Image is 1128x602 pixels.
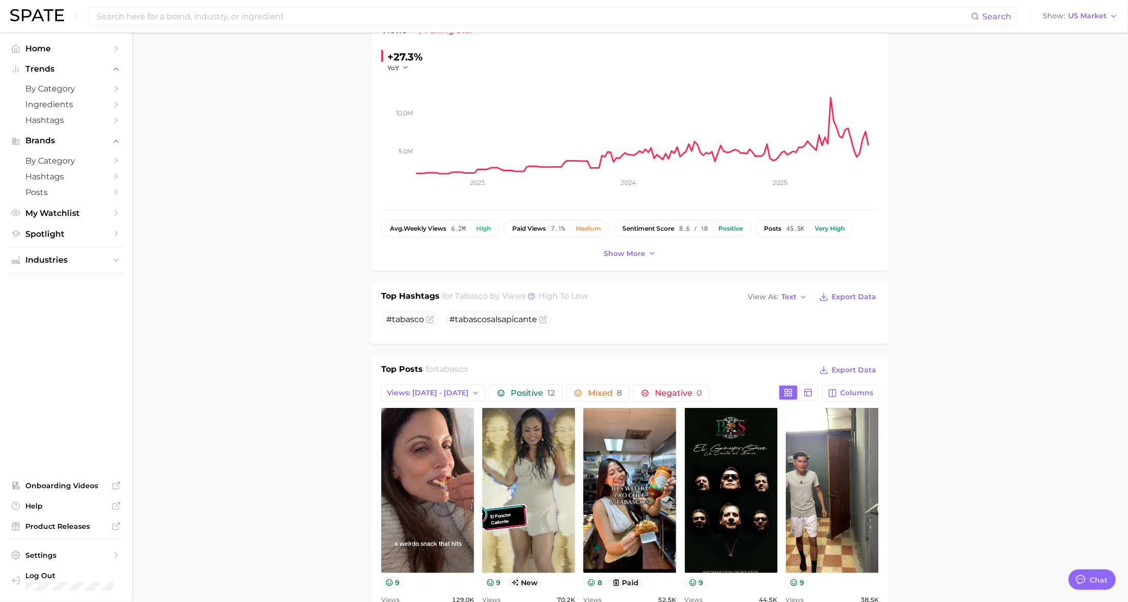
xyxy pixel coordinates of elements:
span: 12 [547,388,555,398]
span: by Category [25,84,107,93]
span: Search [982,12,1011,21]
button: Industries [8,252,124,268]
span: Settings [25,551,107,560]
span: 45.5k [786,225,804,232]
span: Product Releases [25,522,107,531]
button: 9 [381,577,404,588]
input: Search here for a brand, industry, or ingredient [95,8,971,25]
span: 8 [617,388,622,398]
div: High [476,225,491,232]
button: avg.weekly views6.2mHigh [381,220,500,237]
button: posts45.5kVery high [755,220,853,237]
a: Posts [8,184,124,200]
a: Log out. Currently logged in with e-mail jhayes@hunterpr.com. [8,568,124,594]
a: by Category [8,81,124,97]
button: YoY [387,64,409,72]
span: Hashtags [25,115,107,125]
span: Trends [25,65,107,74]
span: weekly views [390,225,446,232]
span: Onboarding Videos [25,481,107,490]
tspan: 2025 [773,179,787,186]
span: 6.2m [451,225,466,232]
span: Negative [655,389,702,397]
span: US Market [1068,13,1107,19]
div: Medium [576,225,601,232]
span: 7.1% [551,225,565,232]
h1: Top Hashtags [381,290,440,304]
tspan: 10.0m [396,109,413,117]
span: Home [25,44,107,53]
h1: Top Posts [381,363,423,378]
tspan: 2023 [470,179,485,186]
button: Export Data [817,290,879,304]
button: View AsText [745,291,810,304]
span: Show more [604,249,645,258]
button: Views: [DATE] - [DATE] [381,385,485,402]
span: by Category [25,156,107,166]
button: Trends [8,61,124,77]
span: 8.6 / 10 [679,225,708,232]
button: ShowUS Market [1040,10,1120,23]
span: tabasco [455,314,487,324]
button: Flag as miscategorized or irrelevant [426,315,434,324]
a: My Watchlist [8,205,124,221]
span: sentiment score [622,225,674,232]
span: new [507,577,542,588]
button: paid views7.1%Medium [504,220,610,237]
span: Industries [25,256,107,265]
button: Flag as miscategorized or irrelevant [539,315,547,324]
span: tabasco [455,291,488,301]
tspan: 5.0m [399,147,413,155]
a: Help [8,498,124,514]
span: posts [764,225,781,232]
span: high to low [539,291,588,301]
div: Very high [815,225,845,232]
span: Hashtags [25,172,107,181]
span: Brands [25,136,107,145]
span: Views: [DATE] - [DATE] [387,389,469,397]
span: Posts [25,187,107,197]
button: Columns [822,385,879,402]
span: # salsapicante [449,314,537,324]
span: 0 [696,388,702,398]
h2: for [426,363,469,378]
span: Columns [840,389,873,397]
a: Hashtags [8,169,124,184]
span: Text [781,294,797,300]
button: 9 [482,577,505,588]
a: Home [8,41,124,56]
span: Export Data [832,293,876,301]
a: Onboarding Videos [8,478,124,493]
span: Ingredients [25,100,107,109]
h2: for by Views [443,290,588,304]
span: Export Data [832,366,876,374]
span: Spotlight [25,229,107,239]
div: Positive [718,225,743,232]
a: by Category [8,153,124,169]
button: sentiment score8.6 / 10Positive [614,220,751,237]
button: 9 [786,577,809,588]
a: Settings [8,548,124,563]
span: Positive [511,389,555,397]
button: Show more [601,247,659,261]
button: Export Data [817,363,879,377]
span: Help [25,501,107,511]
span: tabasco [392,314,424,324]
span: Log Out [25,571,116,580]
abbr: average [390,225,404,232]
button: Brands [8,133,124,148]
span: Mixed [588,389,622,397]
img: SPATE [10,9,64,21]
tspan: 2024 [621,179,636,186]
span: YoY [387,64,399,72]
span: paid views [512,225,546,232]
span: # [386,314,424,324]
span: My Watchlist [25,208,107,218]
a: Hashtags [8,112,124,128]
div: +27.3% [387,49,423,65]
button: paid [608,577,643,588]
button: 8 [583,577,606,588]
span: tabasco [437,364,469,374]
a: Spotlight [8,226,124,242]
span: Show [1043,13,1065,19]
